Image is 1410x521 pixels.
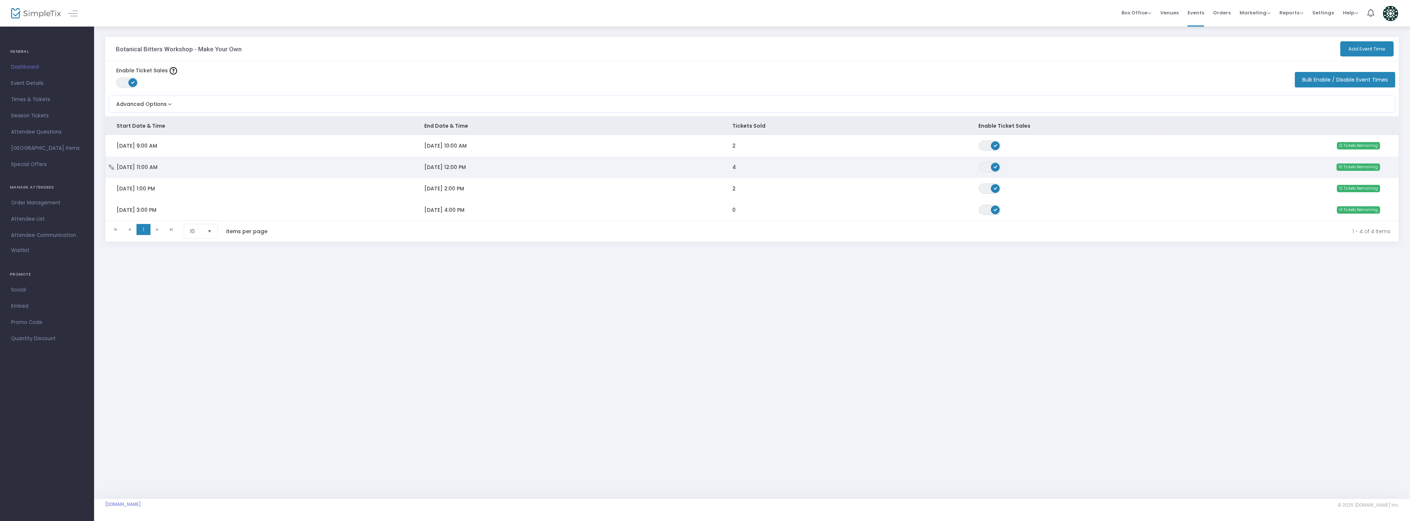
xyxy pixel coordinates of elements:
[11,334,83,344] span: Quantity Discount
[10,44,84,59] h4: GENERAL
[1160,3,1179,22] span: Venues
[732,185,736,192] span: 2
[10,267,84,282] h4: PROMOTE
[721,117,968,135] th: Tickets Sold
[414,117,722,135] th: End Date & Time
[190,228,201,235] span: 10
[11,198,83,208] span: Order Management
[11,318,83,327] span: Promo Code
[11,62,83,72] span: Dashboard
[11,160,83,169] span: Special Offers
[1337,185,1380,192] span: 12 Tickets Remaining
[117,142,157,149] span: [DATE] 9:00 AM
[1240,9,1271,16] span: Marketing
[993,143,997,147] span: ON
[1188,3,1204,22] span: Events
[11,285,83,295] span: Social
[11,144,83,153] span: [GEOGRAPHIC_DATA] Items
[1337,206,1380,214] span: 14 Tickets Remaining
[11,214,83,224] span: Attendee List
[993,186,997,190] span: ON
[11,247,30,254] span: Waitlist
[425,142,467,149] span: [DATE] 10:00 AM
[109,96,173,108] button: Advanced Options
[226,228,267,235] label: items per page
[11,95,83,104] span: Times & Tickets
[204,224,215,238] button: Select
[968,117,1152,135] th: Enable Ticket Sales
[993,207,997,211] span: ON
[1279,9,1303,16] span: Reports
[131,80,135,84] span: ON
[11,79,83,88] span: Event Details
[1340,41,1394,56] button: Add Event Time
[732,163,736,171] span: 4
[732,142,736,149] span: 2
[1295,72,1395,87] button: Bulk Enable / Disable Event Times
[425,206,465,214] span: [DATE] 4:00 PM
[116,45,242,53] h3: Botanical Bitters Workshop - Make Your Own
[10,180,84,195] h4: MANAGE ATTENDEES
[283,224,1390,239] kendo-pager-info: 1 - 4 of 4 items
[106,117,414,135] th: Start Date & Time
[11,231,83,240] span: Attendee Communication
[116,67,177,75] label: Enable Ticket Sales
[1122,9,1151,16] span: Box Office
[105,501,141,507] a: [DOMAIN_NAME]
[136,224,151,235] span: Page 1
[117,163,158,171] span: [DATE] 11:00 AM
[117,185,155,192] span: [DATE] 1:00 PM
[1338,502,1399,508] span: © 2025 [DOMAIN_NAME] Inc.
[732,206,736,214] span: 0
[170,67,177,75] img: question-mark
[1337,163,1380,171] span: 10 Tickets Remaining
[1312,3,1334,22] span: Settings
[993,165,997,168] span: ON
[425,185,464,192] span: [DATE] 2:00 PM
[106,117,1399,221] div: Data table
[117,206,156,214] span: [DATE] 3:00 PM
[1343,9,1358,16] span: Help
[425,163,466,171] span: [DATE] 12:00 PM
[1337,142,1380,149] span: 12 Tickets Remaining
[11,111,83,121] span: Season Tickets
[11,301,83,311] span: Embed
[11,127,83,137] span: Attendee Questions
[1213,3,1231,22] span: Orders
